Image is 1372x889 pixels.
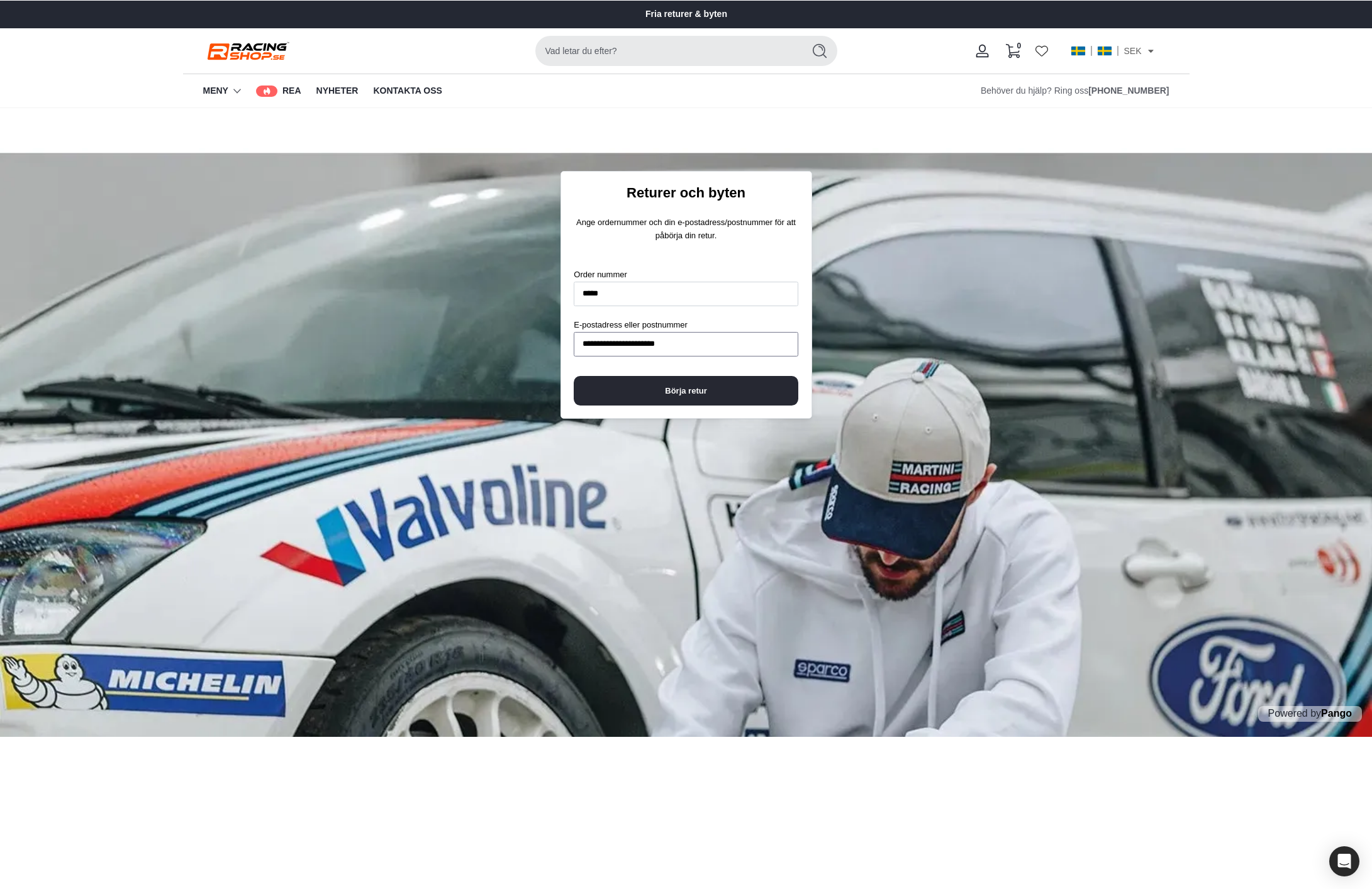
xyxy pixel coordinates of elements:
div: Behöver du hjälp? Ring oss [981,84,1169,98]
p: Ange ordernummer och din e-postadress/postnummer för att påbörja din retur. [574,216,798,243]
a: Fria returer & byten [645,8,727,21]
slider-component: Bildspel [510,3,862,26]
span: SEK [1124,45,1141,57]
h1: Returer och byten [574,184,798,202]
img: Racing shop [203,40,291,62]
a: Racing shop Racing shop [203,40,291,62]
img: se [1097,46,1112,56]
div: Open Intercom Messenger [1329,846,1359,876]
label: Order nummer [574,268,627,281]
a: Meny [203,84,228,98]
modal-opener: Varukorgsfack [998,31,1028,71]
a: REA [256,74,301,108]
a: Wishlist page link [1035,45,1048,57]
a: Pango [1321,708,1352,719]
a: Ring oss på +46303-40 49 05 [1088,84,1169,98]
p: Powered by [1258,706,1362,722]
summary: Meny [203,74,241,108]
a: Nyheter [316,74,359,108]
span: REA [282,84,301,98]
button: Börja retur [574,376,798,406]
a: Kontakta oss [373,74,442,108]
span: Börja retur [665,377,706,405]
span: Nyheter [316,84,359,98]
img: se [1071,46,1086,56]
label: E-postadress eller postnummer [574,319,688,331]
span: Kontakta oss [373,84,442,98]
a: Varukorg [998,31,1028,71]
input: Sök på webbplatsen [535,36,797,66]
